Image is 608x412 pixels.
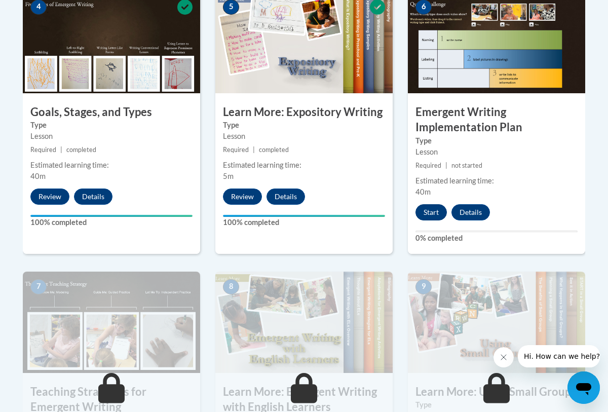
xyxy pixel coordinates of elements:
[223,189,262,205] button: Review
[60,146,62,154] span: |
[415,204,447,220] button: Start
[223,146,249,154] span: Required
[451,204,490,220] button: Details
[415,188,431,196] span: 40m
[74,189,112,205] button: Details
[223,172,234,180] span: 5m
[415,146,578,158] div: Lesson
[30,160,193,171] div: Estimated learning time:
[408,104,585,136] h3: Emergent Writing Implementation Plan
[215,104,393,120] h3: Learn More: Expository Writing
[23,272,200,373] img: Course Image
[415,175,578,186] div: Estimated learning time:
[518,345,600,367] iframe: Message from company
[30,279,47,294] span: 7
[451,162,482,169] span: not started
[23,104,200,120] h3: Goals, Stages, and Types
[415,162,441,169] span: Required
[30,172,46,180] span: 40m
[30,131,193,142] div: Lesson
[30,189,69,205] button: Review
[223,215,385,217] div: Your progress
[215,272,393,373] img: Course Image
[66,146,96,154] span: completed
[223,131,385,142] div: Lesson
[30,215,193,217] div: Your progress
[445,162,447,169] span: |
[408,384,585,400] h3: Learn More: Using Small Groups
[253,146,255,154] span: |
[408,272,585,373] img: Course Image
[415,233,578,244] label: 0% completed
[415,135,578,146] label: Type
[223,279,239,294] span: 8
[415,279,432,294] span: 9
[259,146,289,154] span: completed
[415,399,578,410] label: Type
[223,217,385,228] label: 100% completed
[30,120,193,131] label: Type
[30,217,193,228] label: 100% completed
[223,160,385,171] div: Estimated learning time:
[493,347,514,367] iframe: Close message
[30,146,56,154] span: Required
[223,120,385,131] label: Type
[567,371,600,404] iframe: Button to launch messaging window
[267,189,305,205] button: Details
